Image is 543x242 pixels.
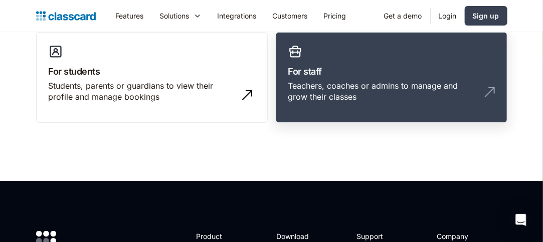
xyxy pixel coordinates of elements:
[36,9,96,23] a: Logo
[108,5,152,27] a: Features
[473,11,499,21] div: Sign up
[277,231,318,241] h2: Download
[210,5,265,27] a: Integrations
[36,32,268,123] a: For studentsStudents, parents or guardians to view their profile and manage bookings
[316,5,354,27] a: Pricing
[376,5,430,27] a: Get a demo
[49,65,255,78] h3: For students
[431,5,465,27] a: Login
[357,231,398,241] h2: Support
[152,5,210,27] div: Solutions
[509,208,533,232] div: Open Intercom Messenger
[197,231,250,241] h2: Product
[288,80,475,103] div: Teachers, coaches or admins to manage and grow their classes
[288,65,495,78] h3: For staff
[465,6,507,26] a: Sign up
[49,80,235,103] div: Students, parents or guardians to view their profile and manage bookings
[265,5,316,27] a: Customers
[276,32,507,123] a: For staffTeachers, coaches or admins to manage and grow their classes
[160,11,190,21] div: Solutions
[437,231,504,241] h2: Company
